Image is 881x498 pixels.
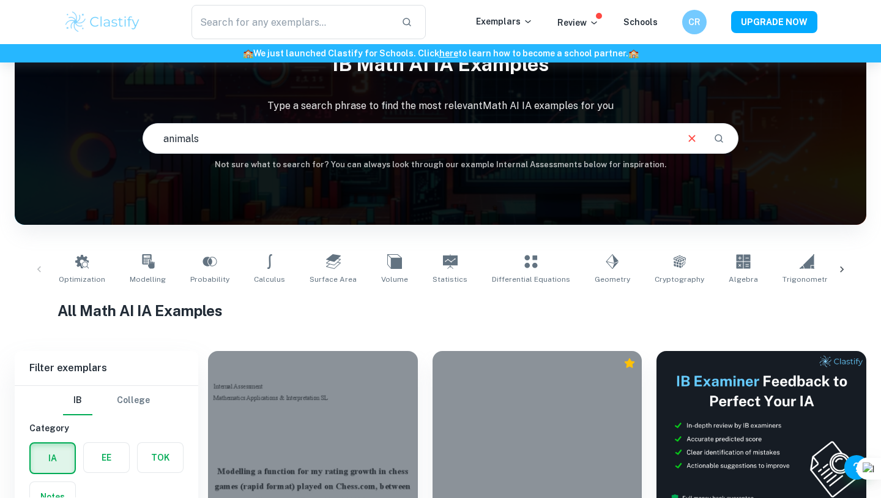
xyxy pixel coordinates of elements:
span: Geometry [595,274,630,285]
h6: Not sure what to search for? You can always look through our example Internal Assessments below f... [15,159,866,171]
button: College [117,386,150,415]
h1: All Math AI IA Examples [58,300,824,322]
button: TOK [138,443,183,472]
button: Help and Feedback [844,455,869,480]
div: Premium [623,357,636,369]
a: Schools [623,17,658,27]
span: Volume [381,274,408,285]
h6: CR [688,15,702,29]
p: Type a search phrase to find the most relevant Math AI IA examples for you [15,99,866,113]
span: Probability [190,274,229,285]
span: Cryptography [655,274,704,285]
p: Exemplars [476,15,533,28]
button: UPGRADE NOW [731,11,817,33]
h1: IB Math AI IA examples [15,45,866,84]
p: Review [557,16,599,29]
button: Clear [680,127,704,150]
span: Algebra [729,274,758,285]
button: CR [682,10,707,34]
span: Surface Area [310,274,357,285]
a: here [439,48,458,58]
h6: Category [29,421,184,435]
span: Differential Equations [492,274,570,285]
button: Search [708,128,729,149]
input: Search for any exemplars... [191,5,392,39]
span: 🏫 [243,48,253,58]
span: Calculus [254,274,285,285]
input: E.g. voronoi diagrams, IBD candidates spread, music... [143,121,675,156]
div: Filter type choice [63,386,150,415]
span: Statistics [433,274,467,285]
span: Modelling [130,274,166,285]
h6: Filter exemplars [15,351,198,385]
button: IA [31,443,75,473]
h6: We just launched Clastify for Schools. Click to learn how to become a school partner. [2,47,879,60]
span: Trigonometry [782,274,831,285]
span: 🏫 [628,48,639,58]
img: Clastify logo [64,10,141,34]
button: IB [63,386,92,415]
span: Optimization [59,274,105,285]
button: EE [84,443,129,472]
